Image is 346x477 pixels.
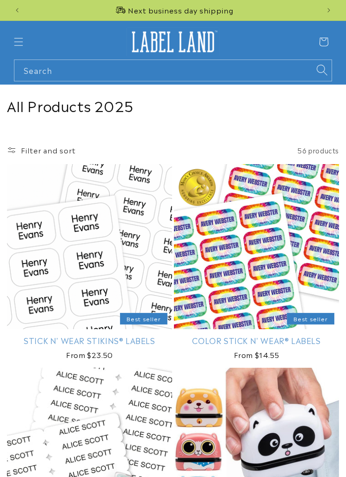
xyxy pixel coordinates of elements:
button: Search [312,60,332,80]
summary: Filter and sort [7,143,76,157]
summary: Menu [8,32,29,52]
h1: All Products 2025 [7,96,339,114]
span: Filter and sort [21,146,76,154]
div: 1 of 3 [27,0,319,20]
a: Color Stick N' Wear® Labels [174,335,339,345]
span: Next business day shipping [128,6,233,15]
span: 56 products [298,146,339,155]
a: Label Land [123,24,223,60]
img: Label Land [126,27,220,56]
div: Announcement [27,0,319,20]
a: Stick N' Wear Stikins® Labels [7,335,172,345]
